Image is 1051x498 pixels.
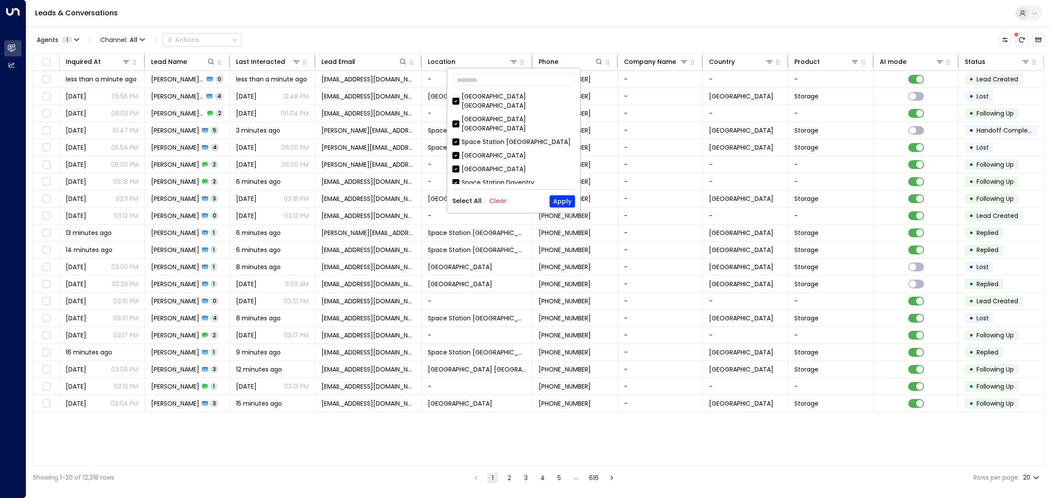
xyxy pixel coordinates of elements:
td: - [788,156,874,173]
td: - [703,207,788,224]
span: scott.tilson959@gmail.com [321,126,415,135]
span: Sep 11, 2025 [236,331,257,340]
td: - [422,156,533,173]
span: Lost [977,92,989,101]
div: Company Name [624,56,676,67]
span: sfg1999@outlook.com [321,75,415,84]
td: - [703,293,788,309]
span: +447584206091 [539,280,591,288]
div: [GEOGRAPHIC_DATA] [GEOGRAPHIC_DATA] [452,115,575,133]
td: - [618,327,703,344]
td: - [703,105,788,122]
span: less than a minute ago [66,75,137,84]
p: 05:54 PM [111,143,138,152]
td: - [618,259,703,275]
span: +447484703561 [539,245,591,254]
span: Toggle select row [41,313,52,324]
div: Status [965,56,985,67]
span: Space Station Godalming [428,143,506,152]
td: - [618,71,703,88]
span: Agents [37,37,58,43]
p: 03:10 PM [113,297,138,305]
span: Sep 11, 2025 [66,177,86,186]
span: 1 [211,229,217,236]
p: 01:47 PM [113,126,138,135]
div: [GEOGRAPHIC_DATA] [GEOGRAPHIC_DATA] [452,92,575,110]
span: Storage [794,348,818,357]
td: - [618,276,703,292]
p: 03:10 PM [113,314,138,323]
p: 03:10 PM [284,297,309,305]
div: [GEOGRAPHIC_DATA] [462,151,526,160]
span: Ellie Field-Carter [151,92,204,101]
td: - [788,71,874,88]
span: Sep 05, 2025 [66,280,86,288]
span: Storage [794,280,818,288]
td: - [422,207,533,224]
div: Lead Email [321,56,355,67]
span: Aug 25, 2025 [66,92,86,101]
button: Go to page 616 [587,473,600,483]
span: 5 [211,126,219,134]
span: Sep 09, 2025 [236,211,257,220]
span: Following Up [977,109,1014,118]
td: - [703,173,788,190]
div: Product [794,56,820,67]
span: Toggle select row [41,262,52,273]
span: 4 [215,92,223,100]
span: Toggle select row [41,142,52,153]
p: 03:18 PM [113,177,138,186]
div: • [969,174,973,189]
span: robert_bob_stevens@hotmail.com [321,228,415,237]
div: [GEOGRAPHIC_DATA] [GEOGRAPHIC_DATA] [462,115,575,133]
div: • [969,106,973,121]
span: 3 [211,195,218,202]
span: Shirona Phillips [151,331,199,340]
td: - [618,105,703,122]
span: United Kingdom [709,126,773,135]
span: 2 [216,109,223,117]
span: less than a minute ago [236,75,307,84]
td: - [703,378,788,395]
span: Toggle select row [41,125,52,136]
span: 8 minutes ago [236,314,281,323]
span: 0 [215,75,223,83]
p: 03:11 PM [116,194,138,203]
p: 06:00 PM [281,143,309,152]
span: Toggle select row [41,210,52,221]
div: Space Station [GEOGRAPHIC_DATA] [462,137,571,147]
span: Replied [977,280,998,288]
div: [GEOGRAPHIC_DATA] [462,165,526,174]
span: Aug 31, 2025 [236,109,257,118]
span: Space Station Stirchley [428,263,492,271]
p: 03:18 PM [284,194,309,203]
div: • [969,225,973,240]
span: scott.tilson959@gmail.com [321,143,415,152]
span: Lead Created [977,75,1018,84]
div: Lead Email [321,56,407,67]
span: 3 minutes ago [236,126,280,135]
span: United Kingdom [709,143,773,152]
span: Following Up [977,331,1014,340]
span: Storage [794,263,818,271]
span: Sep 06, 2025 [236,92,257,101]
div: Status [965,56,1030,67]
td: - [618,378,703,395]
button: Apply [550,195,575,207]
td: - [618,207,703,224]
div: Phone [539,56,603,67]
span: Toggle select row [41,193,52,204]
span: United Kingdom [709,228,773,237]
span: 1 [211,280,217,288]
p: 05:56 PM [112,92,138,101]
div: • [969,260,973,274]
td: - [788,378,874,395]
div: • [969,157,973,172]
span: Aslam Babamiya [151,177,199,186]
div: • [969,277,973,291]
span: Replied [977,228,998,237]
span: Aug 22, 2025 [236,143,257,152]
span: Scott Tilson [151,143,199,152]
span: Ellie Field-Carter [151,109,205,118]
div: • [969,140,973,155]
